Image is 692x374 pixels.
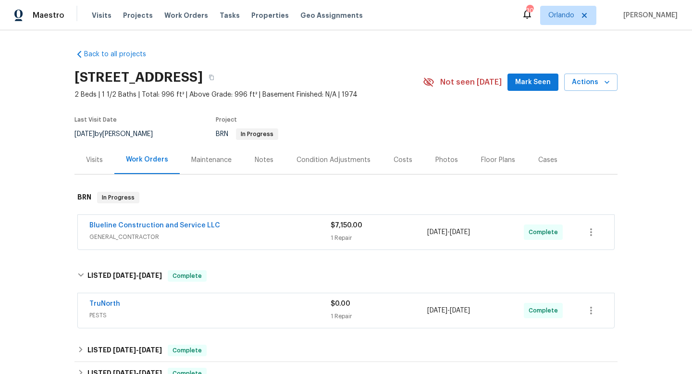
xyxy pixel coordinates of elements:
div: LISTED [DATE]-[DATE]Complete [74,339,618,362]
span: 2 Beds | 1 1/2 Baths | Total: 996 ft² | Above Grade: 996 ft² | Basement Finished: N/A | 1974 [74,90,423,100]
span: Visits [92,11,111,20]
span: BRN [216,131,278,137]
h6: LISTED [87,270,162,282]
div: 1 Repair [331,233,427,243]
h6: BRN [77,192,91,203]
div: Condition Adjustments [297,155,371,165]
span: - [427,306,470,315]
span: - [427,227,470,237]
div: 1 Repair [331,312,427,321]
div: Costs [394,155,412,165]
span: - [113,272,162,279]
div: Floor Plans [481,155,515,165]
div: 30 [526,6,533,15]
span: [DATE] [113,347,136,353]
span: $0.00 [331,300,350,307]
h2: [STREET_ADDRESS] [74,73,203,82]
span: Complete [529,306,562,315]
span: [DATE] [427,307,447,314]
div: Visits [86,155,103,165]
span: Mark Seen [515,76,551,88]
span: Complete [169,271,206,281]
div: LISTED [DATE]-[DATE]Complete [74,261,618,291]
span: $7,150.00 [331,222,362,229]
span: Project [216,117,237,123]
span: Maestro [33,11,64,20]
span: Not seen [DATE] [440,77,502,87]
span: Tasks [220,12,240,19]
a: TruNorth [89,300,120,307]
span: [DATE] [139,272,162,279]
span: [DATE] [450,229,470,236]
h6: LISTED [87,345,162,356]
button: Actions [564,74,618,91]
span: PESTS [89,311,331,320]
a: Blueline Construction and Service LLC [89,222,220,229]
span: [DATE] [113,272,136,279]
span: In Progress [237,131,277,137]
button: Copy Address [203,69,220,86]
span: [DATE] [450,307,470,314]
a: Back to all projects [74,50,167,59]
div: Photos [435,155,458,165]
span: [PERSON_NAME] [619,11,678,20]
span: Geo Assignments [300,11,363,20]
span: Properties [251,11,289,20]
span: In Progress [98,193,138,202]
span: - [113,347,162,353]
span: Orlando [548,11,574,20]
div: Cases [538,155,557,165]
div: Work Orders [126,155,168,164]
span: Complete [529,227,562,237]
span: [DATE] [139,347,162,353]
div: Maintenance [191,155,232,165]
span: Last Visit Date [74,117,117,123]
span: [DATE] [74,131,95,137]
button: Mark Seen [507,74,558,91]
span: Work Orders [164,11,208,20]
div: BRN In Progress [74,182,618,213]
span: Projects [123,11,153,20]
span: [DATE] [427,229,447,236]
span: Actions [572,76,610,88]
div: by [PERSON_NAME] [74,128,164,140]
div: Notes [255,155,273,165]
span: Complete [169,346,206,355]
span: GENERAL_CONTRACTOR [89,232,331,242]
